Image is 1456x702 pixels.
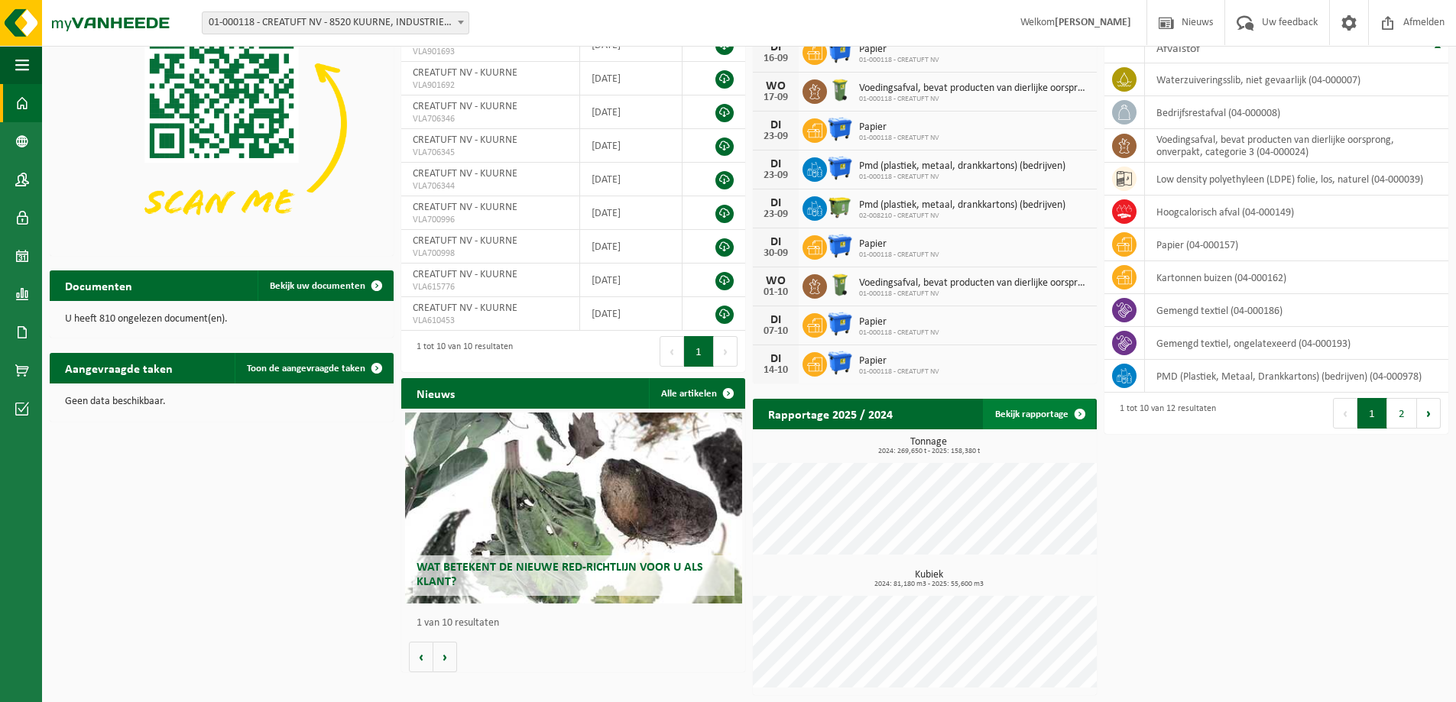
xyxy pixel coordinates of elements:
[859,238,939,251] span: Papier
[760,287,791,298] div: 01-10
[760,131,791,142] div: 23-09
[1145,196,1448,228] td: hoogcalorisch afval (04-000149)
[405,412,742,603] a: Wat betekent de nieuwe RED-richtlijn voor u als klant?
[413,302,517,314] span: CREATUFT NV - KUURNE
[827,116,853,142] img: WB-1100-HPE-BE-01
[859,212,1065,221] span: 02-008210 - CREATUFT NV
[413,79,568,92] span: VLA901692
[235,353,392,383] a: Toon de aangevraagde taken
[413,202,517,213] span: CREATUFT NV - KUURNE
[413,315,568,327] span: VLA610453
[580,297,683,331] td: [DATE]
[413,281,568,293] span: VLA615776
[1357,398,1387,429] button: 1
[580,95,683,129] td: [DATE]
[413,134,517,146] span: CREATUFT NV - KUURNE
[760,448,1097,455] span: 2024: 269,650 t - 2025: 158,380 t
[827,311,853,337] img: WB-1100-HPE-BE-01
[417,561,703,588] span: Wat betekent de nieuwe RED-richtlijn voor u als klant?
[258,270,392,301] a: Bekijk uw documenten
[1112,396,1216,430] div: 1 tot 10 van 12 resultaten
[714,336,738,367] button: Next
[203,12,469,34] span: 01-000118 - CREATUFT NV - 8520 KUURNE, INDUSTRIELAAN 16
[413,235,517,247] span: CREATUFT NV - KUURNE
[65,396,378,407] p: Geen data beschikbaar.
[760,236,791,248] div: DI
[859,328,939,338] span: 01-000118 - CREATUFT NV
[760,437,1097,455] h3: Tonnage
[1145,327,1448,360] td: gemengd textiel, ongelatexeerd (04-000193)
[760,365,791,376] div: 14-10
[760,92,791,103] div: 17-09
[753,399,908,429] h2: Rapportage 2025 / 2024
[1145,228,1448,261] td: papier (04-000157)
[1145,96,1448,129] td: bedrijfsrestafval (04-000008)
[859,199,1065,212] span: Pmd (plastiek, metaal, drankkartons) (bedrijven)
[417,618,738,629] p: 1 van 10 resultaten
[859,367,939,377] span: 01-000118 - CREATUFT NV
[1417,398,1441,429] button: Next
[859,173,1065,182] span: 01-000118 - CREATUFT NV
[65,314,378,325] p: U heeft 810 ongelezen document(en).
[827,194,853,220] img: WB-1100-HPE-GN-50
[202,11,469,34] span: 01-000118 - CREATUFT NV - 8520 KUURNE, INDUSTRIELAAN 16
[413,214,568,226] span: VLA700996
[760,570,1097,588] h3: Kubiek
[1156,43,1200,55] span: Afvalstof
[760,209,791,220] div: 23-09
[580,163,683,196] td: [DATE]
[859,277,1089,290] span: Voedingsafval, bevat producten van dierlijke oorsprong, onverpakt, categorie 3
[1145,261,1448,294] td: kartonnen buizen (04-000162)
[401,378,470,408] h2: Nieuws
[660,336,684,367] button: Previous
[1145,63,1448,96] td: waterzuiveringsslib, niet gevaarlijk (04-000007)
[859,316,939,328] span: Papier
[760,41,791,53] div: DI
[409,642,433,672] button: Vorige
[1055,17,1131,28] strong: [PERSON_NAME]
[270,281,365,291] span: Bekijk uw documenten
[1145,294,1448,327] td: gemengd textiel (04-000186)
[413,46,568,58] span: VLA901693
[760,326,791,337] div: 07-10
[760,581,1097,588] span: 2024: 81,180 m3 - 2025: 55,600 m3
[827,233,853,259] img: WB-1100-HPE-BE-01
[760,158,791,170] div: DI
[409,335,513,368] div: 1 tot 10 van 10 resultaten
[413,67,517,79] span: CREATUFT NV - KUURNE
[413,101,517,112] span: CREATUFT NV - KUURNE
[760,353,791,365] div: DI
[580,196,683,230] td: [DATE]
[247,364,365,374] span: Toon de aangevraagde taken
[413,168,517,180] span: CREATUFT NV - KUURNE
[859,95,1089,104] span: 01-000118 - CREATUFT NV
[1333,398,1357,429] button: Previous
[760,119,791,131] div: DI
[827,272,853,298] img: WB-0140-HPE-GN-50
[580,230,683,264] td: [DATE]
[684,336,714,367] button: 1
[413,269,517,280] span: CREATUFT NV - KUURNE
[433,642,457,672] button: Volgende
[760,197,791,209] div: DI
[413,247,568,260] span: VLA700998
[760,53,791,64] div: 16-09
[413,147,568,159] span: VLA706345
[1145,129,1448,163] td: voedingsafval, bevat producten van dierlijke oorsprong, onverpakt, categorie 3 (04-000024)
[859,121,939,134] span: Papier
[859,355,939,367] span: Papier
[649,378,744,409] a: Alle artikelen
[859,251,939,260] span: 01-000118 - CREATUFT NV
[413,180,568,192] span: VLA706344
[859,56,939,65] span: 01-000118 - CREATUFT NV
[859,44,939,56] span: Papier
[859,290,1089,299] span: 01-000118 - CREATUFT NV
[413,113,568,125] span: VLA706346
[827,38,853,64] img: WB-1100-HPE-BE-01
[760,275,791,287] div: WO
[760,170,791,181] div: 23-09
[760,80,791,92] div: WO
[859,160,1065,173] span: Pmd (plastiek, metaal, drankkartons) (bedrijven)
[760,248,791,259] div: 30-09
[580,62,683,95] td: [DATE]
